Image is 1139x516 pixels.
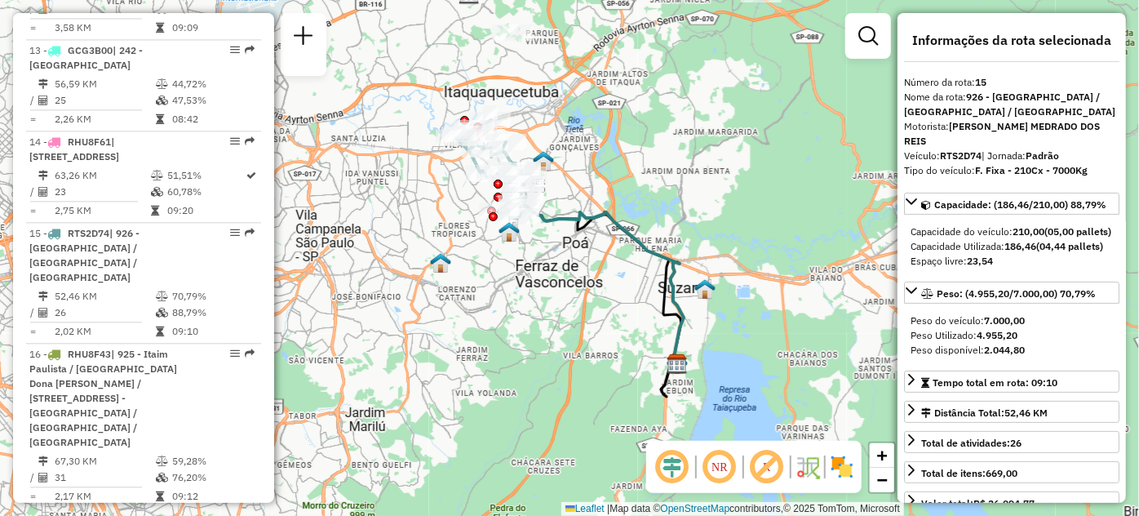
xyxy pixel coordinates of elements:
div: Motorista: [904,119,1119,149]
td: 2,17 KM [54,488,155,505]
div: Total de itens: [921,466,1017,481]
span: Peso: (4.955,20/7.000,00) 70,79% [937,287,1096,300]
strong: 926 - [GEOGRAPHIC_DATA] / [GEOGRAPHIC_DATA] / [GEOGRAPHIC_DATA] [904,91,1115,118]
div: Distância Total: [921,406,1048,420]
i: Rota otimizada [247,171,257,180]
div: Espaço livre: [911,254,1113,269]
img: Exibir/Ocultar setores [829,454,855,480]
i: Total de Atividades [38,473,48,483]
img: CDD Suzano [667,354,688,375]
span: Ocultar deslocamento [653,447,692,487]
span: Total de atividades: [921,437,1022,449]
td: 3,58 KM [54,20,155,36]
strong: [PERSON_NAME] MEDRADO DOS REIS [904,120,1100,147]
span: RHU8F43 [68,348,111,360]
i: Distância Total [38,171,48,180]
span: GCG3B00 [68,44,113,56]
div: Capacidade: (186,46/210,00) 88,79% [904,218,1119,275]
span: 14 - [29,136,119,162]
a: OpenStreetMap [661,503,730,514]
strong: R$ 26.094,77 [973,497,1035,509]
strong: F. Fixa - 210Cx - 7000Kg [975,164,1088,176]
strong: 23,54 [967,255,993,267]
td: 52,46 KM [54,288,155,305]
span: 52,46 KM [1004,407,1048,419]
i: % de utilização do peso [156,291,168,301]
span: 13 - [29,44,143,71]
div: Peso: (4.955,20/7.000,00) 70,79% [904,307,1119,364]
i: Tempo total em rota [156,492,164,501]
div: Número da rota: [904,75,1119,90]
em: Rota exportada [245,228,255,238]
td: / [29,184,38,200]
span: | 925 - Itaim Paulista / [GEOGRAPHIC_DATA] Dona [PERSON_NAME] / [STREET_ADDRESS] - [GEOGRAPHIC_DA... [29,348,177,448]
i: Tempo total em rota [156,327,164,336]
span: 16 - [29,348,177,448]
td: = [29,488,38,505]
div: Veículo: [904,149,1119,163]
strong: 4.955,20 [977,329,1017,341]
strong: 7.000,00 [984,314,1025,327]
td: 08:42 [171,111,254,127]
td: 09:12 [171,488,254,505]
em: Rota exportada [245,45,255,55]
a: Nova sessão e pesquisa [287,20,320,56]
strong: 2.044,80 [984,344,1025,356]
td: 70,79% [171,288,254,305]
div: Map data © contributors,© 2025 TomTom, Microsoft [561,502,904,516]
img: DS Teste [430,252,451,274]
span: Exibir rótulo [747,447,787,487]
div: Valor total: [921,496,1035,511]
i: Total de Atividades [38,96,48,105]
i: Tempo total em rota [156,114,164,124]
td: 26 [54,305,155,321]
td: 67,30 KM [54,453,155,469]
img: 630 UDC Light WCL Jardim Santa Helena [694,278,716,300]
i: Tempo total em rota [151,206,159,216]
strong: 669,00 [986,467,1017,479]
span: Capacidade: (186,46/210,00) 88,79% [934,198,1106,211]
em: Opções [230,136,240,146]
strong: 210,00 [1013,225,1044,238]
a: Total de atividades:26 [904,431,1119,453]
a: Total de itens:669,00 [904,461,1119,483]
span: | 242 - [GEOGRAPHIC_DATA] [29,44,143,71]
i: Tempo total em rota [156,23,164,33]
img: Fluxo de ruas [795,454,821,480]
a: Exibir filtros [852,20,884,52]
i: Total de Atividades [38,187,48,197]
td: = [29,111,38,127]
td: = [29,323,38,340]
span: Tempo total em rota: 09:10 [933,376,1057,389]
i: Distância Total [38,456,48,466]
span: RHU8F61 [68,136,111,148]
a: Zoom in [870,443,894,468]
td: 09:20 [166,202,246,219]
i: % de utilização da cubagem [156,308,168,318]
strong: 26 [1010,437,1022,449]
i: % de utilização do peso [156,79,168,89]
h4: Informações da rota selecionada [904,33,1119,48]
td: 63,26 KM [54,167,150,184]
strong: 186,46 [1004,240,1036,252]
td: 88,79% [171,305,254,321]
strong: Padrão [1026,149,1059,162]
strong: RTS2D74 [940,149,982,162]
i: Distância Total [38,291,48,301]
td: = [29,20,38,36]
td: / [29,92,38,109]
i: Total de Atividades [38,308,48,318]
span: − [877,469,888,490]
span: + [877,445,888,465]
div: Capacidade Utilizada: [911,239,1113,254]
a: Capacidade: (186,46/210,00) 88,79% [904,193,1119,215]
td: 47,53% [171,92,254,109]
td: 2,26 KM [54,111,155,127]
em: Opções [230,45,240,55]
span: Peso do veículo: [911,314,1025,327]
em: Opções [230,349,240,358]
em: Rota exportada [245,349,255,358]
div: Peso Utilizado: [911,328,1113,343]
td: 23 [54,184,150,200]
td: 25 [54,92,155,109]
